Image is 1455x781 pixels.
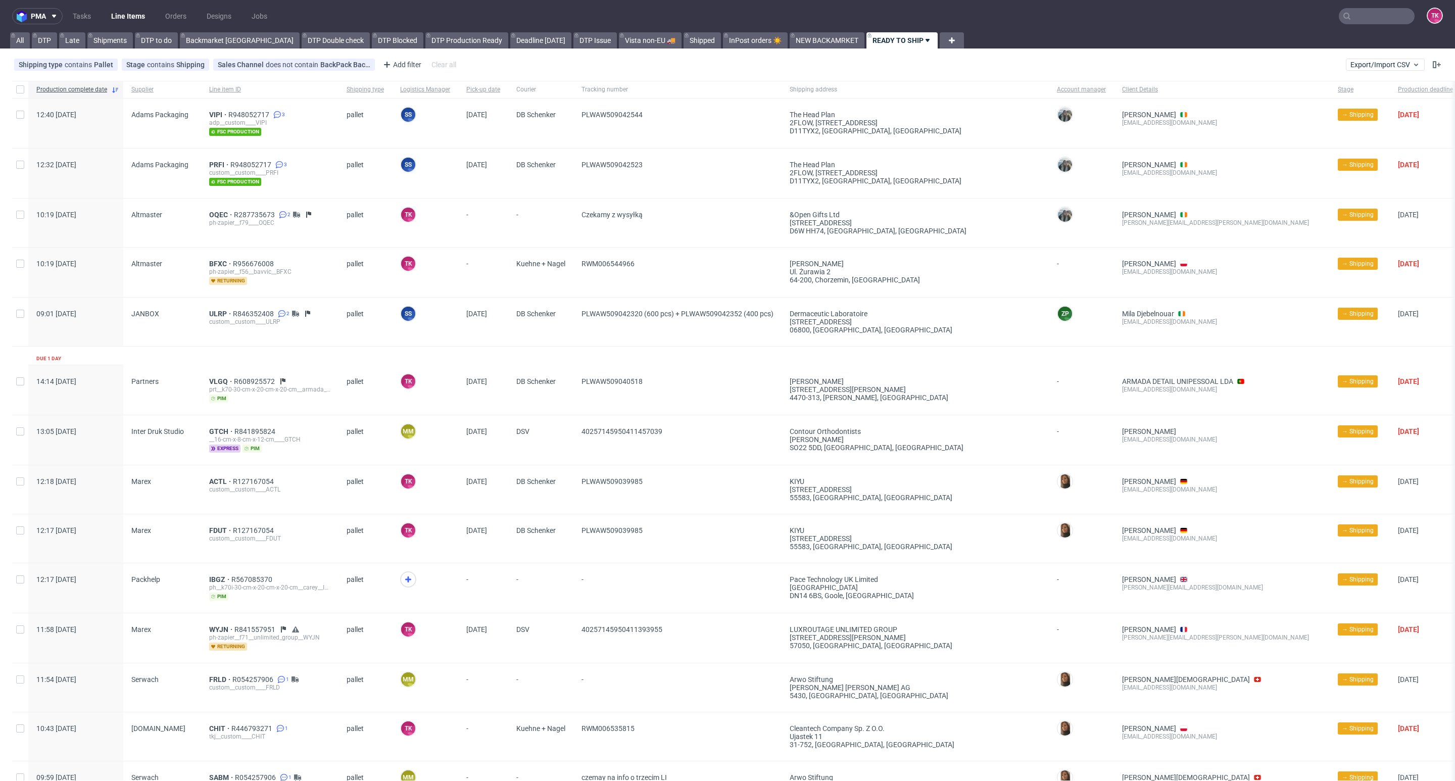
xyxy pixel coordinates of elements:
span: pallet [347,161,384,186]
div: Shipping [176,61,205,69]
div: [STREET_ADDRESS] [790,219,1041,227]
a: DTP Issue [573,32,617,48]
span: Altmaster [131,260,162,268]
a: WYJN [209,625,234,633]
span: → Shipping [1342,160,1374,169]
div: Add filter [379,57,423,73]
span: Stage [1338,85,1382,94]
a: DTP to do [135,32,178,48]
div: ph-zapier__f56__bavvic__BFXC [209,268,330,276]
span: [DATE] [1398,310,1419,318]
span: DB Schenker [516,377,565,403]
div: D11TYX2, [GEOGRAPHIC_DATA] , [GEOGRAPHIC_DATA] [790,177,1041,185]
a: DTP Blocked [372,32,423,48]
span: fsc production [209,128,261,136]
a: R956676008 [233,260,276,268]
div: ul. Żurawia 2 [790,268,1041,276]
span: R127167054 [233,526,276,534]
a: 2 [276,310,289,318]
span: FRLD [209,675,232,684]
span: pallet [347,377,384,403]
a: [PERSON_NAME][DEMOGRAPHIC_DATA] [1122,675,1250,684]
span: Production complete date [36,85,107,94]
a: PRFI [209,161,230,169]
a: Vista non-EU 🚚 [619,32,682,48]
a: Late [59,32,85,48]
a: ULRP [209,310,233,318]
div: ph-zapier__f79____OQEC [209,219,330,227]
div: Clear all [429,58,458,72]
span: [DATE] [1398,377,1419,385]
a: 3 [273,161,287,169]
span: Adams Packaging [131,161,188,169]
div: The Head Plan [790,111,1041,119]
span: ACTL [209,477,233,485]
span: DB Schenker [516,477,565,502]
span: [DATE] [466,111,487,119]
a: [PERSON_NAME] [1122,724,1176,733]
a: R841895824 [234,427,277,435]
span: - [466,211,500,235]
span: 40257145950411457039 [581,427,662,435]
img: Zeniuk Magdalena [1058,108,1072,122]
span: R287735673 [234,211,277,219]
span: RWM006544966 [581,260,635,268]
a: Jobs [246,8,273,24]
img: Zeniuk Magdalena [1058,158,1072,172]
span: Tracking number [581,85,773,94]
div: [EMAIL_ADDRESS][DOMAIN_NAME] [1122,268,1322,276]
div: custom__custom____ULRP [209,318,330,326]
span: R054257906 [232,675,275,684]
div: Due 1 day [36,355,61,363]
span: R446793271 [231,724,274,733]
div: [STREET_ADDRESS][PERSON_NAME] [790,385,1041,394]
figcaption: SS [401,108,415,122]
a: OQEC [209,211,234,219]
div: [STREET_ADDRESS] [790,485,1041,494]
span: R567085370 [231,575,274,583]
a: R948052717 [230,161,273,169]
div: &Open Gifts Ltd [790,211,1041,219]
div: 4470-313, [PERSON_NAME] , [GEOGRAPHIC_DATA] [790,394,1041,402]
div: D6W HH74, [GEOGRAPHIC_DATA] , [GEOGRAPHIC_DATA] [790,227,1041,235]
span: pallet [347,310,384,334]
button: pma [12,8,63,24]
span: pim [209,395,228,403]
span: Kuehne + Nagel [516,260,565,285]
div: adp__custom____VIPI [209,119,330,127]
span: 1 [285,724,288,733]
span: R127167054 [233,477,276,485]
a: [PERSON_NAME] [1122,211,1176,219]
span: 12:18 [DATE] [36,477,76,485]
span: Inter Druk Studio [131,427,184,435]
span: pallet [347,211,384,235]
span: VLGQ [209,377,234,385]
div: 64-200, Chorzemin , [GEOGRAPHIC_DATA] [790,276,1041,284]
span: Shipping type [19,61,65,69]
div: D11TYX2, [GEOGRAPHIC_DATA] , [GEOGRAPHIC_DATA] [790,127,1041,135]
a: [PERSON_NAME] [1122,575,1176,583]
span: DSV [516,427,565,453]
span: VIPI [209,111,228,119]
span: Shipping type [347,85,384,94]
span: Account manager [1057,85,1106,94]
span: 10:19 [DATE] [36,211,76,219]
div: [GEOGRAPHIC_DATA] [790,583,1041,592]
span: 2 [286,310,289,318]
span: pallet [347,477,384,502]
div: [EMAIL_ADDRESS][DOMAIN_NAME] [1122,534,1322,543]
span: - [466,260,500,285]
span: PLWAW509042320 (600 pcs) + PLWAW509042352 (400 pcs) [581,310,773,318]
a: Mila Djebelnouar [1122,310,1174,318]
span: Export/Import CSV [1350,61,1420,69]
div: [EMAIL_ADDRESS][DOMAIN_NAME] [1122,169,1322,177]
span: Czekamy z wysyłką [581,211,643,219]
a: GTCH [209,427,234,435]
figcaption: TK [401,622,415,637]
span: 14:14 [DATE] [36,377,76,385]
span: Courier [516,85,565,94]
span: JANBOX [131,310,159,318]
span: [DATE] [1398,211,1419,219]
